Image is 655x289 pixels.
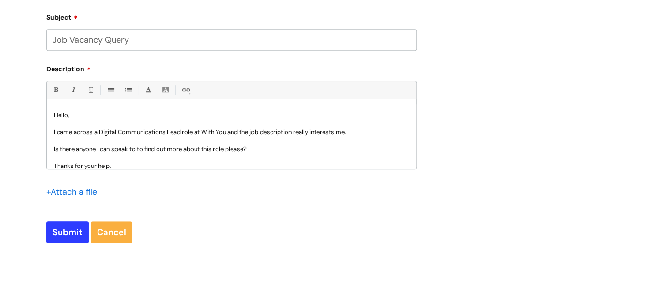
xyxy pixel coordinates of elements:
[180,84,191,96] a: Link
[122,84,134,96] a: 1. Ordered List (Ctrl-Shift-8)
[50,84,61,96] a: Bold (Ctrl-B)
[46,221,89,243] input: Submit
[67,84,79,96] a: Italic (Ctrl-I)
[142,84,154,96] a: Font Color
[54,162,409,170] p: Thanks for your help,
[46,10,417,22] label: Subject
[159,84,171,96] a: Back Color
[91,221,132,243] a: Cancel
[54,128,409,137] p: I came across a Digital Communications Lead role at With You and the job description really inter...
[54,111,409,120] p: Hello,
[46,62,417,73] label: Description
[46,186,51,198] span: +
[84,84,96,96] a: Underline(Ctrl-U)
[54,145,409,153] p: I s there anyone I can speak to to find out more about this role please?
[46,184,103,199] div: Attach a file
[105,84,116,96] a: • Unordered List (Ctrl-Shift-7)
